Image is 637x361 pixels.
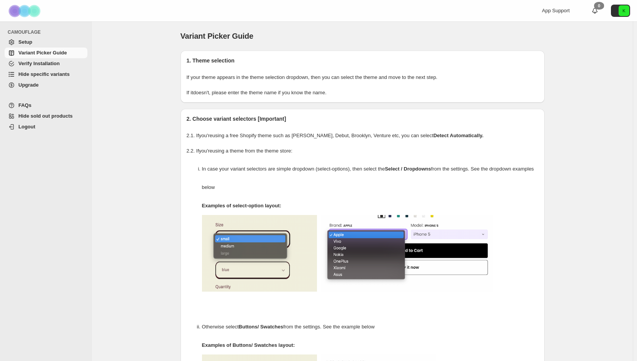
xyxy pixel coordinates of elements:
p: Otherwise select from the settings. See the example below [202,318,538,336]
span: Setup [18,39,32,45]
a: Upgrade [5,80,87,90]
text: K [622,8,626,13]
a: Hide sold out products [5,111,87,121]
strong: Detect Automatically. [433,133,484,138]
img: Camouflage [6,0,44,21]
span: App Support [542,8,570,13]
span: Avatar with initials K [619,5,629,16]
h2: 2. Choose variant selectors [Important] [187,115,538,123]
p: 2.1. If you're using a free Shopify theme such as [PERSON_NAME], Debut, Brooklyn, Venture etc, yo... [187,132,538,139]
span: CAMOUFLAGE [8,29,88,35]
p: In case your variant selectors are simple dropdown (select-options), then select the from the set... [202,160,538,197]
button: Avatar with initials K [611,5,630,17]
strong: Buttons/ Swatches [239,324,283,330]
a: Hide specific variants [5,69,87,80]
h2: 1. Theme selection [187,57,538,64]
p: If it doesn't , please enter the theme name if you know the name. [187,89,538,97]
span: Verify Installation [18,61,60,66]
a: Verify Installation [5,58,87,69]
a: 0 [591,7,599,15]
span: Hide specific variants [18,71,70,77]
div: 0 [594,2,604,10]
strong: Select / Dropdowns [385,166,431,172]
span: Variant Picker Guide [181,32,254,40]
span: Logout [18,124,35,130]
img: camouflage-select-options-2 [321,215,493,292]
strong: Examples of Buttons/ Swatches layout: [202,342,295,348]
strong: Examples of select-option layout: [202,203,281,208]
img: camouflage-select-options [202,215,317,292]
span: Hide sold out products [18,113,73,119]
span: FAQs [18,102,31,108]
a: Setup [5,37,87,48]
span: Variant Picker Guide [18,50,67,56]
a: Variant Picker Guide [5,48,87,58]
span: Upgrade [18,82,39,88]
p: 2.2. If you're using a theme from the theme store: [187,147,538,155]
a: Logout [5,121,87,132]
a: FAQs [5,100,87,111]
p: If your theme appears in the theme selection dropdown, then you can select the theme and move to ... [187,74,538,81]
